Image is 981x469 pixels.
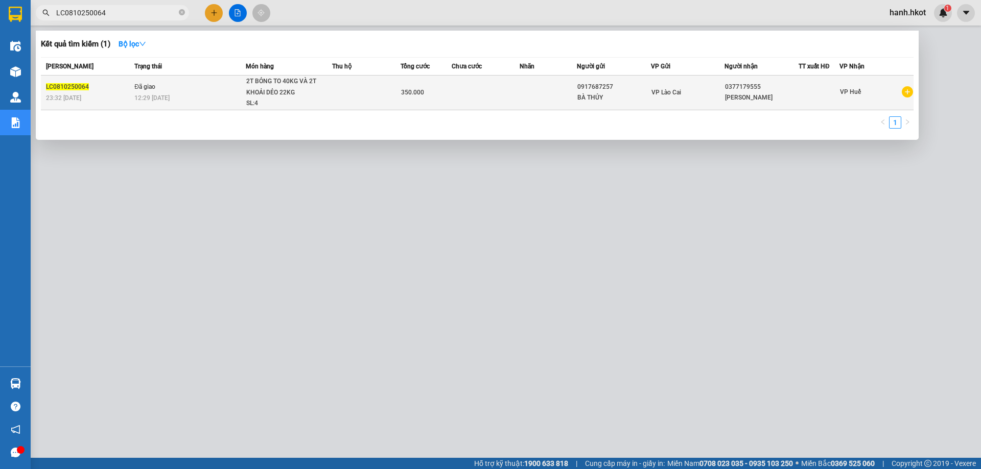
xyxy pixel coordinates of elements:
span: message [11,448,20,457]
img: logo-vxr [9,7,22,22]
span: [PERSON_NAME] [46,63,94,70]
div: BÀ THỦY [577,92,650,103]
span: 12:29 [DATE] [134,94,170,102]
span: LC0810250064 [46,83,89,90]
span: question-circle [11,402,20,411]
span: plus-circle [902,86,913,97]
input: Tìm tên, số ĐT hoặc mã đơn [56,7,177,18]
img: warehouse-icon [10,41,21,52]
span: notification [11,425,20,434]
span: Người nhận [725,63,758,70]
span: search [42,9,50,16]
button: Bộ lọcdown [110,36,154,52]
img: warehouse-icon [10,66,21,77]
span: down [139,40,146,47]
span: Đã giao [134,83,155,90]
button: right [901,116,914,129]
span: Trạng thái [134,63,162,70]
div: [PERSON_NAME] [725,92,798,103]
div: SL: 4 [246,98,323,109]
span: 350.000 [401,89,424,96]
li: Previous Page [877,116,889,129]
span: Người gửi [577,63,605,70]
div: 0917687257 [577,82,650,92]
span: 23:32 [DATE] [46,94,81,102]
div: 2T BỎNG TO 40KG VÀ 2T KHOẢI DẺO 22KG [246,76,323,98]
span: close-circle [179,8,185,18]
li: 1 [889,116,901,129]
img: solution-icon [10,117,21,128]
span: Chưa cước [452,63,482,70]
span: VP Nhận [839,63,865,70]
span: VP Gửi [651,63,670,70]
span: Tổng cước [401,63,430,70]
span: TT xuất HĐ [799,63,830,70]
span: right [904,119,910,125]
span: Nhãn [520,63,534,70]
span: VP Huế [840,88,861,95]
a: 1 [890,117,901,128]
img: warehouse-icon [10,378,21,389]
span: Thu hộ [332,63,352,70]
button: left [877,116,889,129]
li: Next Page [901,116,914,129]
strong: Bộ lọc [119,40,146,48]
span: close-circle [179,9,185,15]
div: 0377179555 [725,82,798,92]
span: VP Lào Cai [651,89,681,96]
span: left [880,119,886,125]
img: warehouse-icon [10,92,21,103]
span: Món hàng [246,63,274,70]
h3: Kết quả tìm kiếm ( 1 ) [41,39,110,50]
